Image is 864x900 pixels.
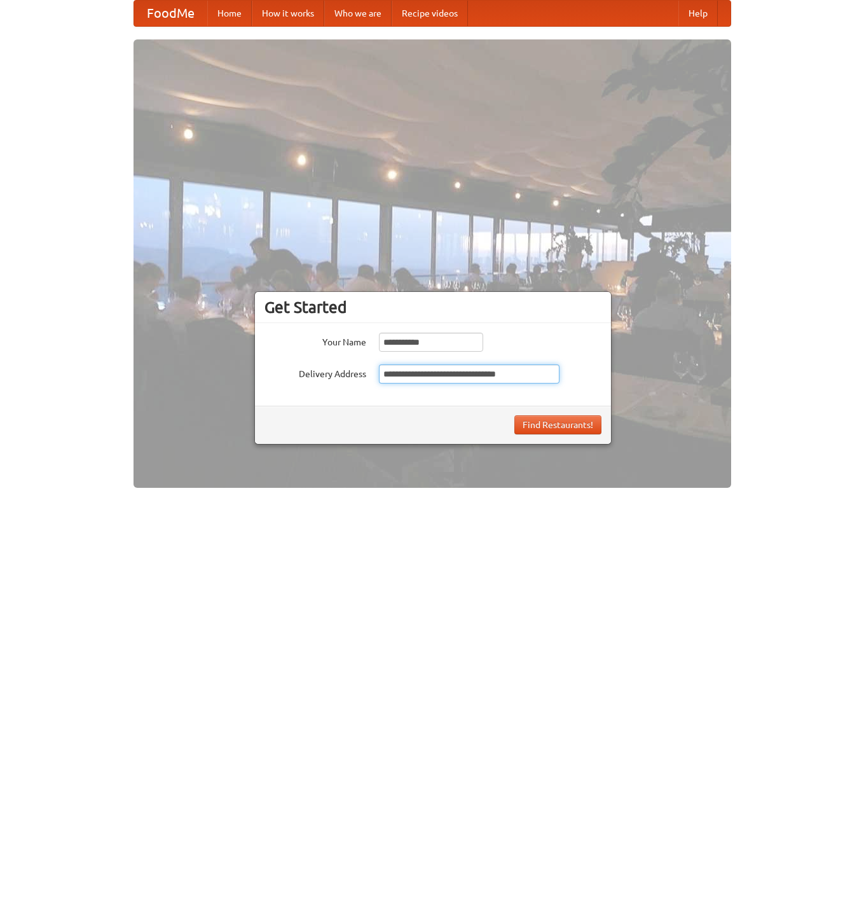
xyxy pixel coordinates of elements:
label: Delivery Address [264,364,366,380]
a: Home [207,1,252,26]
h3: Get Started [264,298,601,317]
label: Your Name [264,333,366,349]
a: Who we are [324,1,392,26]
button: Find Restaurants! [514,415,601,434]
a: Recipe videos [392,1,468,26]
a: How it works [252,1,324,26]
a: FoodMe [134,1,207,26]
a: Help [678,1,718,26]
